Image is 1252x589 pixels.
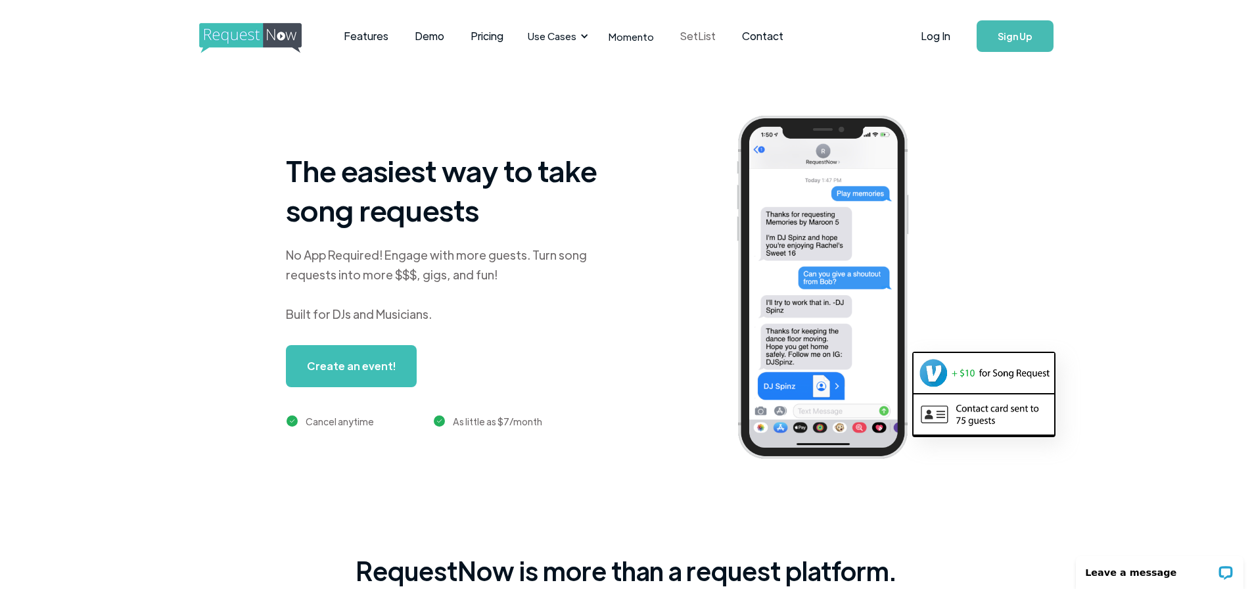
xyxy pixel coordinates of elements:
[331,16,402,57] a: Features
[914,353,1054,392] img: venmo screenshot
[595,17,667,56] a: Momento
[286,151,614,229] h1: The easiest way to take song requests
[914,394,1054,434] img: contact card example
[402,16,457,57] a: Demo
[453,413,542,429] div: As little as $7/month
[286,245,614,324] div: No App Required! Engage with more guests. Turn song requests into more $$$, gigs, and fun! Built ...
[520,16,592,57] div: Use Cases
[434,415,445,427] img: green checkmark
[528,29,576,43] div: Use Cases
[908,13,963,59] a: Log In
[977,20,1054,52] a: Sign Up
[306,413,374,429] div: Cancel anytime
[722,106,944,473] img: iphone screenshot
[199,23,326,53] img: requestnow logo
[287,415,298,427] img: green checkmark
[199,23,298,49] a: home
[667,16,729,57] a: SetList
[1067,548,1252,589] iframe: LiveChat chat widget
[729,16,797,57] a: Contact
[286,345,417,387] a: Create an event!
[457,16,517,57] a: Pricing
